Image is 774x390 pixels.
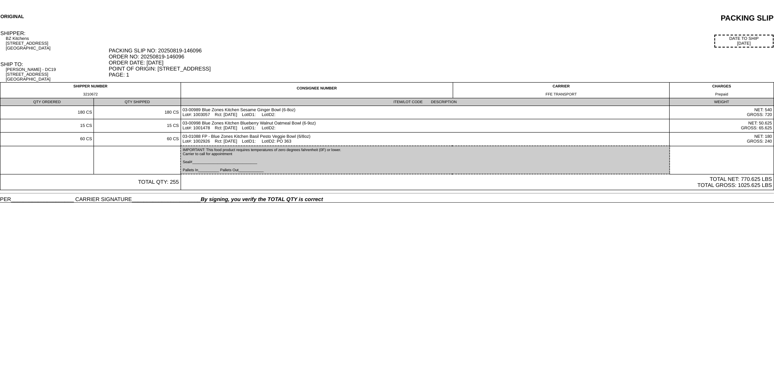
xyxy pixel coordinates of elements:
div: 3210672 [2,92,179,96]
div: SHIP TO: [0,61,108,67]
td: 15 CS [94,119,181,133]
td: NET: 180 GROSS: 240 [670,133,774,146]
div: FFE TRANSPORT [455,92,668,96]
td: NET: 50.625 GROSS: 65.625 [670,119,774,133]
td: 15 CS [0,119,94,133]
td: 03-00998 Blue Zones Kitchen Blueberry Walnut Oatmeal Bowl (6-9oz) Lot#: 1001478 Rct: [DATE] LotID... [181,119,669,133]
td: 60 CS [94,133,181,146]
div: BZ Kitchens [STREET_ADDRESS] [GEOGRAPHIC_DATA] [6,36,108,51]
div: PACKING SLIP [243,14,774,23]
td: TOTAL NET: 770.625 LBS TOTAL GROSS: 1025.625 LBS [181,174,774,190]
td: ITEM/LOT CODE DESCRIPTION [181,98,669,106]
td: 180 CS [0,106,94,119]
td: 180 CS [94,106,181,119]
td: 03-01088 FP - Blue Zones Kitchen Basil Pesto Veggie Bowl (6/8oz) Lot#: 1002926 Rct: [DATE] LotID1... [181,133,669,146]
div: Prepaid [671,92,772,96]
td: CHARGES [670,83,774,98]
td: CARRIER [453,83,670,98]
div: PACKING SLIP NO: 20250819-146096 ORDER NO: 20250819-146096 ORDER DATE: [DATE] POINT OF ORIGIN: [S... [109,48,774,78]
div: DATE TO SHIP [DATE] [714,35,774,48]
div: [PERSON_NAME] - DC19 [STREET_ADDRESS] [GEOGRAPHIC_DATA] [6,67,108,82]
span: By signing, you verify the TOTAL QTY is correct [201,196,323,202]
td: WEIGHT [670,98,774,106]
td: 60 CS [0,133,94,146]
td: SHIPPER NUMBER [0,83,181,98]
td: QTY ORDERED [0,98,94,106]
td: IMPORTANT: This food product requires temperatures of zero degrees fahrenheit (0F) or lower. Carr... [181,146,669,174]
div: SHIPPER: [0,30,108,36]
td: 03-00989 Blue Zones Kitchen Sesame Ginger Bowl (6-8oz) Lot#: 1003057 Rct: [DATE] LotID1: LotID2: [181,106,669,119]
td: NET: 540 GROSS: 720 [670,106,774,119]
td: CONSIGNEE NUMBER [181,83,453,98]
td: TOTAL QTY: 255 [0,174,181,190]
td: QTY SHIPPED [94,98,181,106]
